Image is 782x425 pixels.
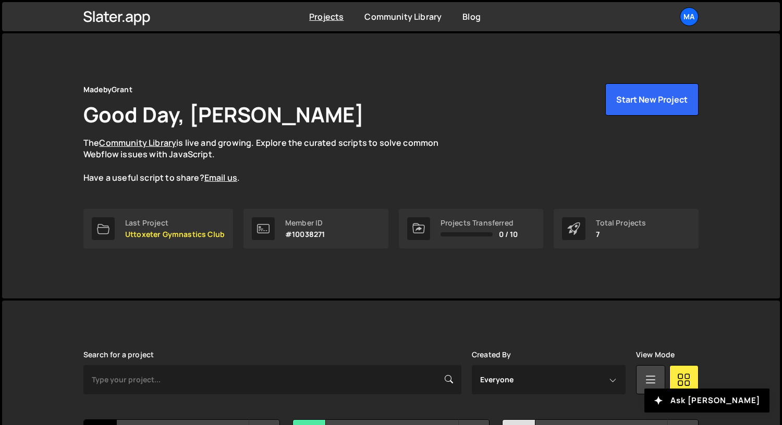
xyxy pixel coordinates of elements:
[596,230,646,239] p: 7
[644,389,769,413] button: Ask [PERSON_NAME]
[285,230,325,239] p: #10038271
[309,11,344,22] a: Projects
[83,365,461,394] input: Type your project...
[285,219,325,227] div: Member ID
[472,351,511,359] label: Created By
[83,209,233,248] a: Last Project Uttoxeter Gymnastics Club
[125,230,225,239] p: Uttoxeter Gymnastics Club
[499,230,518,239] span: 0 / 10
[441,219,518,227] div: Projects Transferred
[83,137,459,184] p: The is live and growing. Explore the curated scripts to solve common Webflow issues with JavaScri...
[83,100,364,129] h1: Good Day, [PERSON_NAME]
[83,351,154,359] label: Search for a project
[680,7,699,26] a: Ma
[596,219,646,227] div: Total Projects
[125,219,225,227] div: Last Project
[636,351,675,359] label: View Mode
[462,11,481,22] a: Blog
[99,137,176,148] a: Community Library
[204,172,237,183] a: Email us
[605,83,699,116] button: Start New Project
[364,11,442,22] a: Community Library
[83,83,132,96] div: MadebyGrant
